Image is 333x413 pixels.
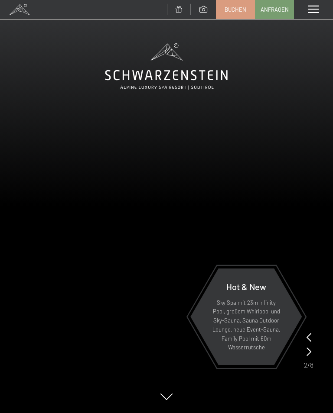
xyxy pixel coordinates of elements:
[226,281,266,292] span: Hot & New
[190,268,303,365] a: Hot & New Sky Spa mit 23m Infinity Pool, großem Whirlpool und Sky-Sauna, Sauna Outdoor Lounge, ne...
[307,360,310,370] span: /
[212,298,281,352] p: Sky Spa mit 23m Infinity Pool, großem Whirlpool und Sky-Sauna, Sauna Outdoor Lounge, neue Event-S...
[255,0,294,19] a: Anfragen
[216,0,255,19] a: Buchen
[304,360,307,370] span: 2
[310,360,313,370] span: 8
[84,228,156,236] span: Einwilligung Marketing*
[225,6,246,13] span: Buchen
[261,6,289,13] span: Anfragen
